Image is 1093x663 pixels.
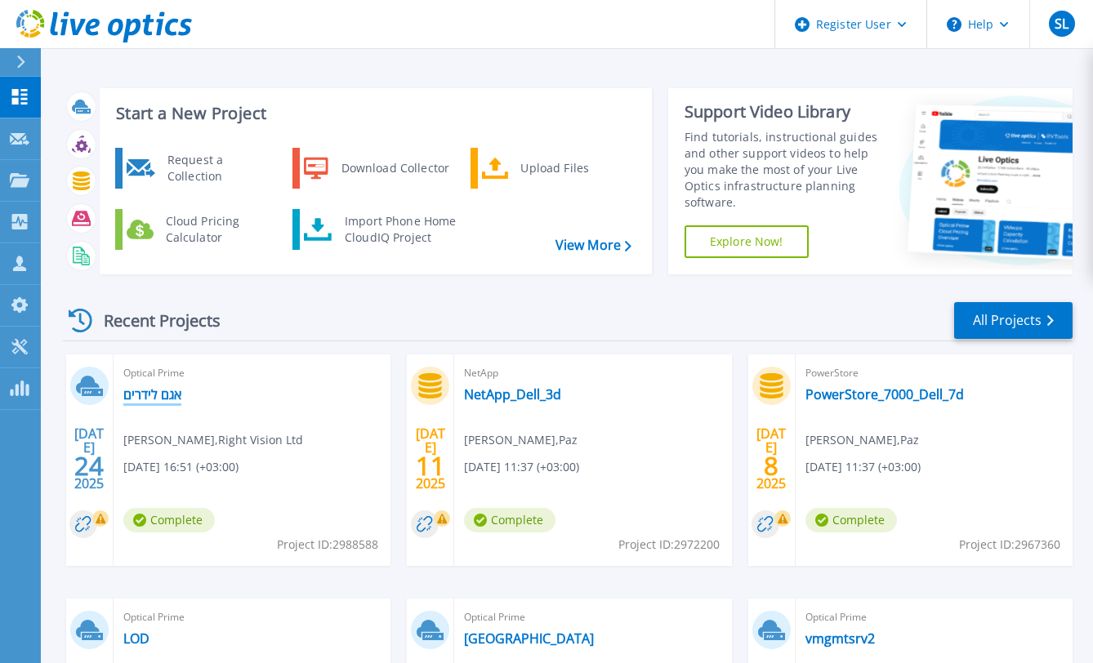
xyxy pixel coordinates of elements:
[123,630,149,647] a: LOD
[1055,17,1068,30] span: SL
[415,429,446,488] div: [DATE] 2025
[471,148,638,189] a: Upload Files
[123,608,381,626] span: Optical Prime
[115,148,283,189] a: Request a Collection
[123,386,181,403] a: אגם לידרים
[954,302,1073,339] a: All Projects
[464,364,721,382] span: NetApp
[464,630,594,647] a: [GEOGRAPHIC_DATA]
[416,459,445,473] span: 11
[74,429,105,488] div: [DATE] 2025
[277,536,378,554] span: Project ID: 2988588
[555,238,631,253] a: View More
[123,508,215,532] span: Complete
[512,152,633,185] div: Upload Files
[805,431,919,449] span: [PERSON_NAME] , Paz
[464,431,578,449] span: [PERSON_NAME] , Paz
[74,459,104,473] span: 24
[333,152,457,185] div: Download Collector
[464,608,721,626] span: Optical Prime
[123,364,381,382] span: Optical Prime
[805,386,964,403] a: PowerStore_7000_Dell_7d
[805,608,1063,626] span: Optical Prime
[756,429,787,488] div: [DATE] 2025
[63,300,243,340] div: Recent Projects
[685,101,886,122] div: Support Video Library
[123,431,303,449] span: [PERSON_NAME] , Right Vision Ltd
[685,225,809,258] a: Explore Now!
[805,508,897,532] span: Complete
[464,386,561,403] a: NetApp_Dell_3d
[464,508,555,532] span: Complete
[685,129,886,211] div: Find tutorials, instructional guides and other support videos to help you make the most of your L...
[805,364,1063,382] span: PowerStore
[159,152,279,185] div: Request a Collection
[464,458,579,476] span: [DATE] 11:37 (+03:00)
[805,458,921,476] span: [DATE] 11:37 (+03:00)
[292,148,460,189] a: Download Collector
[618,536,720,554] span: Project ID: 2972200
[158,213,279,246] div: Cloud Pricing Calculator
[116,105,631,122] h3: Start a New Project
[959,536,1060,554] span: Project ID: 2967360
[805,630,875,647] a: vmgmtsrv2
[764,459,778,473] span: 8
[337,213,464,246] div: Import Phone Home CloudIQ Project
[123,458,239,476] span: [DATE] 16:51 (+03:00)
[115,209,283,250] a: Cloud Pricing Calculator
